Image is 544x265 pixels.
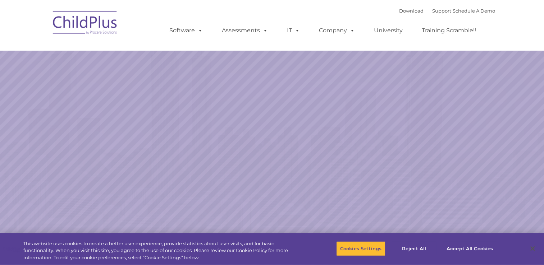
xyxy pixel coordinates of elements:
button: Accept All Cookies [443,241,497,256]
a: Training Scramble!! [415,23,483,38]
a: Software [162,23,210,38]
button: Reject All [392,241,436,256]
a: Schedule A Demo [453,8,495,14]
button: Cookies Settings [336,241,385,256]
div: This website uses cookies to create a better user experience, provide statistics about user visit... [23,240,299,261]
a: Support [432,8,451,14]
a: Company [312,23,362,38]
a: University [367,23,410,38]
a: IT [280,23,307,38]
a: Download [399,8,424,14]
font: | [399,8,495,14]
a: Assessments [215,23,275,38]
a: Learn More [370,162,461,186]
img: ChildPlus by Procare Solutions [49,6,121,42]
button: Close [525,241,540,256]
